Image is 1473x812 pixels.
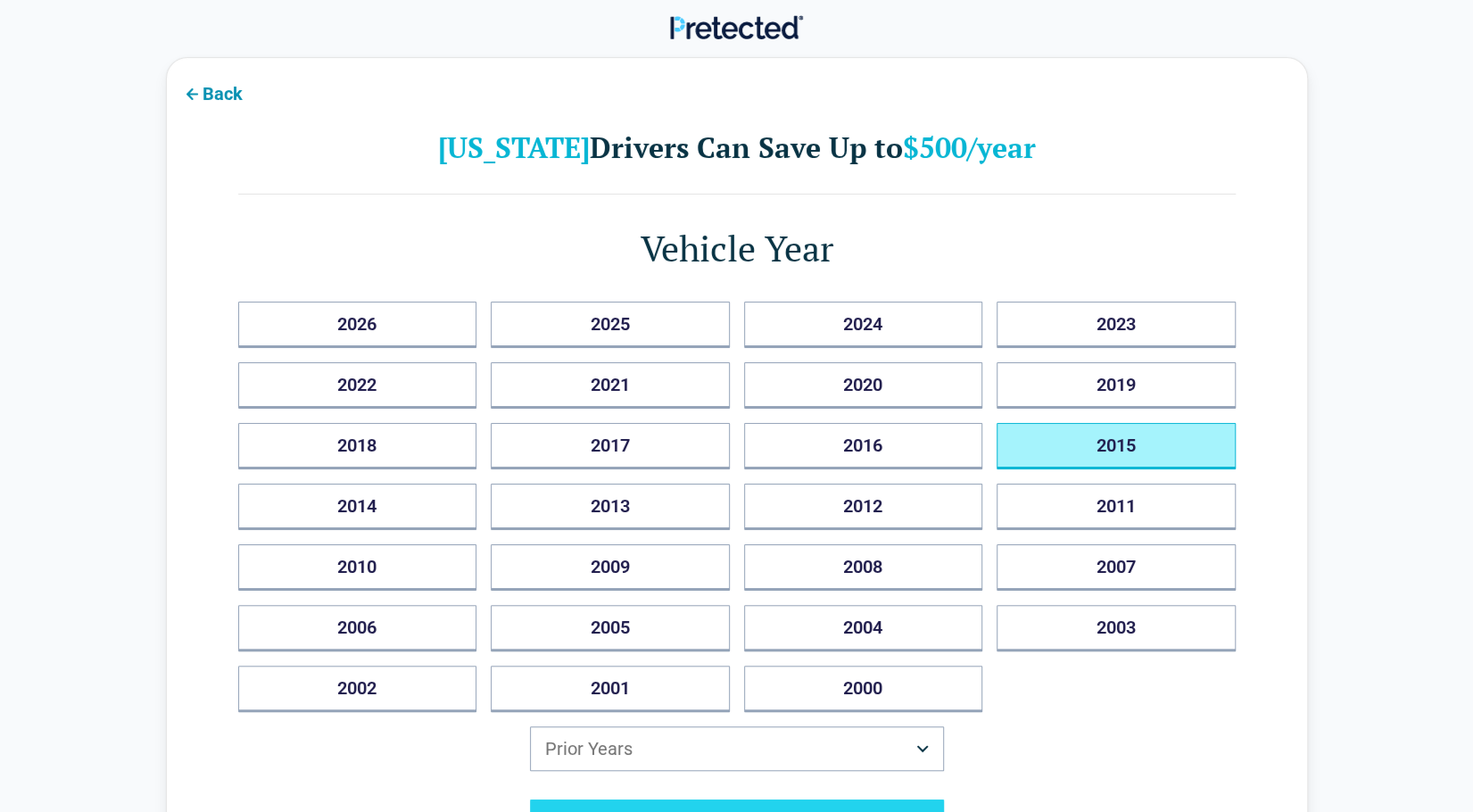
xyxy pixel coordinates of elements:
[491,544,730,591] button: 2009
[167,72,257,112] button: Back
[238,605,477,651] button: 2006
[238,544,477,591] button: 2010
[744,362,983,409] button: 2020
[491,605,730,651] button: 2005
[744,302,983,348] button: 2024
[903,128,1036,166] b: $500/year
[530,726,944,771] button: Prior Years
[491,484,730,530] button: 2013
[491,362,730,409] button: 2021
[997,605,1236,651] button: 2003
[238,302,477,348] button: 2026
[744,544,983,591] button: 2008
[238,666,477,712] button: 2002
[997,362,1236,409] button: 2019
[997,302,1236,348] button: 2023
[491,302,730,348] button: 2025
[744,423,983,469] button: 2016
[997,423,1236,469] button: 2015
[238,223,1236,273] h1: Vehicle Year
[997,484,1236,530] button: 2011
[438,128,590,166] b: [US_STATE]
[491,423,730,469] button: 2017
[238,129,1236,165] h2: Drivers Can Save Up to
[744,666,983,712] button: 2000
[491,666,730,712] button: 2001
[744,605,983,651] button: 2004
[238,362,477,409] button: 2022
[238,423,477,469] button: 2018
[997,544,1236,591] button: 2007
[744,484,983,530] button: 2012
[238,484,477,530] button: 2014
